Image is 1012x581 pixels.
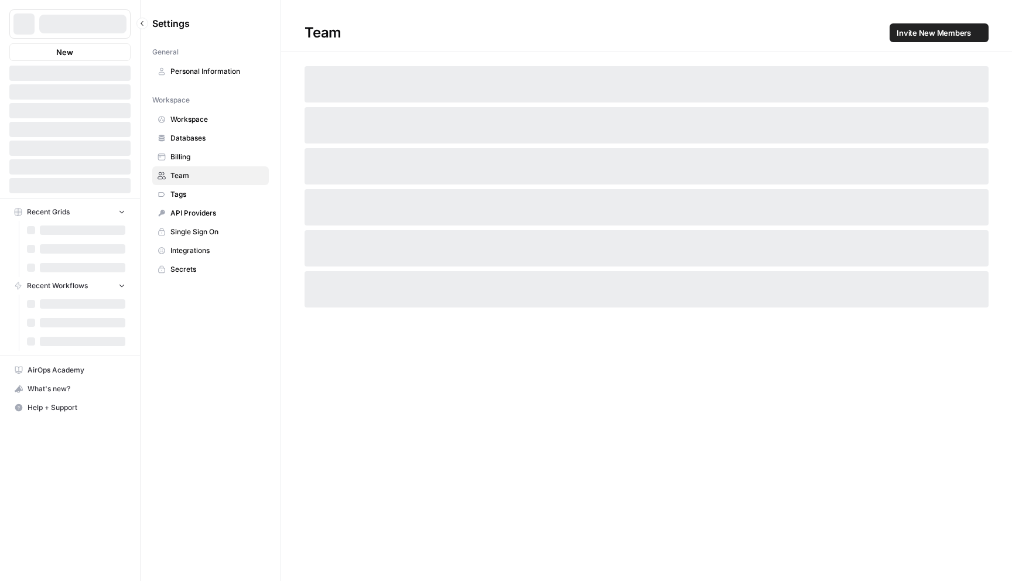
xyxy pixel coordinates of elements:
[28,402,125,413] span: Help + Support
[897,27,971,39] span: Invite New Members
[152,148,269,166] a: Billing
[152,223,269,241] a: Single Sign On
[152,110,269,129] a: Workspace
[27,207,70,217] span: Recent Grids
[281,23,1012,42] div: Team
[152,47,179,57] span: General
[152,166,269,185] a: Team
[170,133,264,143] span: Databases
[152,260,269,279] a: Secrets
[9,203,131,221] button: Recent Grids
[170,189,264,200] span: Tags
[170,170,264,181] span: Team
[152,204,269,223] a: API Providers
[152,16,190,30] span: Settings
[170,152,264,162] span: Billing
[28,365,125,375] span: AirOps Academy
[9,361,131,380] a: AirOps Academy
[56,46,73,58] span: New
[170,227,264,237] span: Single Sign On
[170,245,264,256] span: Integrations
[170,208,264,218] span: API Providers
[10,380,130,398] div: What's new?
[27,281,88,291] span: Recent Workflows
[152,95,190,105] span: Workspace
[9,277,131,295] button: Recent Workflows
[890,23,989,42] button: Invite New Members
[152,241,269,260] a: Integrations
[9,43,131,61] button: New
[152,62,269,81] a: Personal Information
[170,114,264,125] span: Workspace
[152,185,269,204] a: Tags
[9,380,131,398] button: What's new?
[170,66,264,77] span: Personal Information
[170,264,264,275] span: Secrets
[152,129,269,148] a: Databases
[9,398,131,417] button: Help + Support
